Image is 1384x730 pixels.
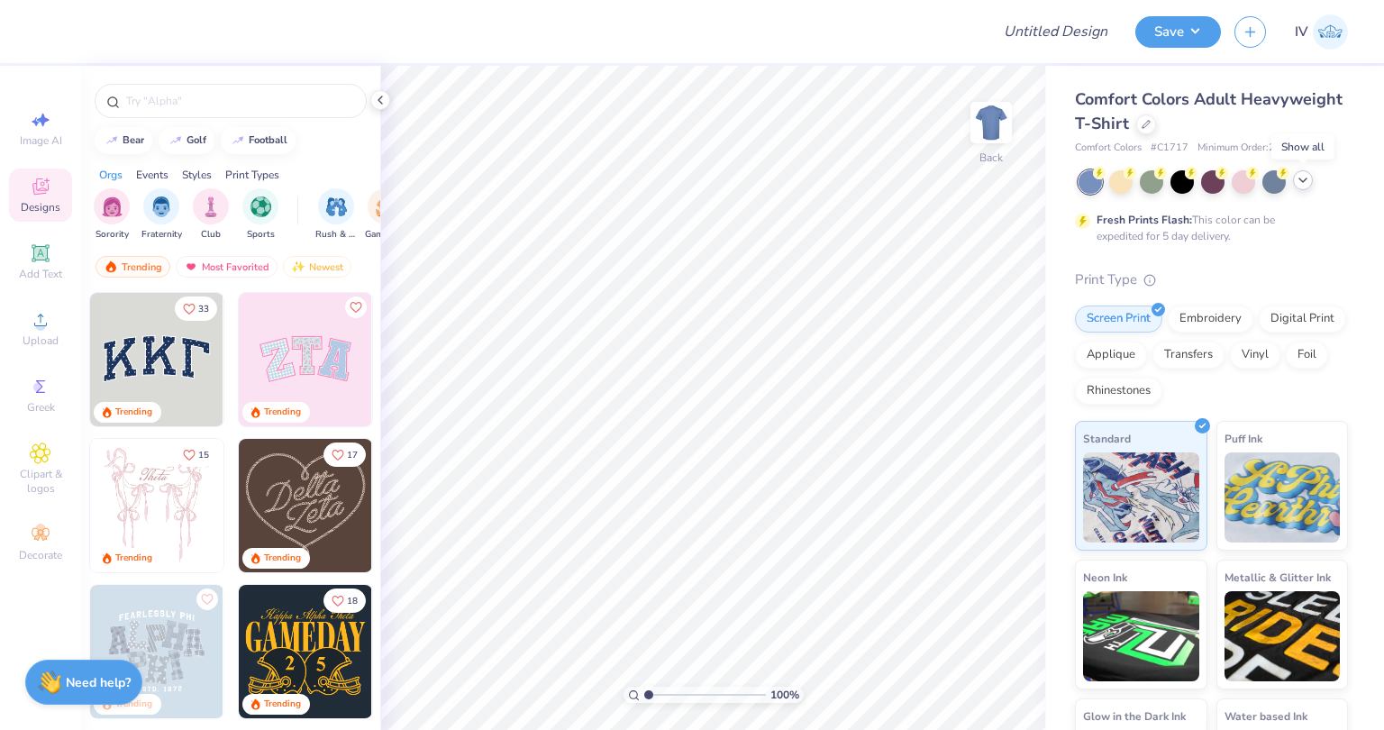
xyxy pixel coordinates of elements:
img: 9980f5e8-e6a1-4b4a-8839-2b0e9349023c [239,293,372,426]
span: Metallic & Glitter Ink [1225,568,1331,587]
button: golf [159,127,214,154]
img: 5ee11766-d822-42f5-ad4e-763472bf8dcf [371,293,505,426]
img: Sports Image [250,196,271,217]
img: most_fav.gif [184,260,198,273]
div: Transfers [1152,342,1225,369]
img: Rush & Bid Image [326,196,347,217]
img: Club Image [201,196,221,217]
span: Game Day [365,228,406,242]
span: 33 [198,305,209,314]
div: This color can be expedited for 5 day delivery. [1097,212,1318,244]
img: Back [973,105,1009,141]
img: Standard [1083,452,1199,543]
div: filter for Sorority [94,188,130,242]
img: trend_line.gif [168,135,183,146]
img: Sorority Image [102,196,123,217]
button: Like [323,589,366,613]
div: Trending [115,406,152,419]
a: IV [1295,14,1348,50]
div: Embroidery [1168,306,1253,333]
div: Show all [1271,134,1334,160]
span: Minimum Order: 24 + [1197,141,1288,156]
input: Try "Alpha" [124,92,355,110]
img: 3b9aba4f-e317-4aa7-a679-c95a879539bd [90,293,223,426]
img: d12a98c7-f0f7-4345-bf3a-b9f1b718b86e [223,439,356,572]
button: filter button [94,188,130,242]
span: Comfort Colors Adult Heavyweight T-Shirt [1075,88,1343,134]
strong: Need help? [66,674,131,691]
img: Isabella Vallejo [1313,14,1348,50]
span: Greek [27,400,55,415]
div: filter for Sports [242,188,278,242]
span: 100 % [770,687,799,703]
div: Digital Print [1259,306,1346,333]
div: Foil [1286,342,1328,369]
span: Club [201,228,221,242]
span: 17 [347,451,358,460]
span: Neon Ink [1083,568,1127,587]
span: # C1717 [1151,141,1188,156]
img: Metallic & Glitter Ink [1225,591,1341,681]
span: Decorate [19,548,62,562]
div: Applique [1075,342,1147,369]
button: Save [1135,16,1221,48]
button: Like [175,443,217,467]
button: Like [196,589,218,610]
div: Events [136,167,168,183]
div: golf [187,135,206,145]
div: Print Type [1075,269,1348,290]
div: Styles [182,167,212,183]
span: Glow in the Dark Ink [1083,707,1186,725]
div: Trending [96,256,170,278]
img: Fraternity Image [151,196,171,217]
div: Print Types [225,167,279,183]
img: trend_line.gif [231,135,245,146]
img: a3f22b06-4ee5-423c-930f-667ff9442f68 [223,585,356,718]
button: filter button [315,188,357,242]
button: Like [323,443,366,467]
span: 15 [198,451,209,460]
div: filter for Club [193,188,229,242]
button: Like [345,297,367,318]
img: trending.gif [104,260,118,273]
span: Sorority [96,228,129,242]
span: Standard [1083,429,1131,448]
span: IV [1295,22,1308,42]
button: bear [95,127,152,154]
img: trend_line.gif [105,135,119,146]
div: Orgs [99,167,123,183]
div: Screen Print [1075,306,1162,333]
div: filter for Rush & Bid [315,188,357,242]
img: 12710c6a-dcc0-49ce-8688-7fe8d5f96fe2 [239,439,372,572]
img: Game Day Image [376,196,396,217]
span: Sports [247,228,275,242]
img: b8819b5f-dd70-42f8-b218-32dd770f7b03 [239,585,372,718]
span: 18 [347,597,358,606]
img: ead2b24a-117b-4488-9b34-c08fd5176a7b [371,439,505,572]
span: Upload [23,333,59,348]
span: Puff Ink [1225,429,1262,448]
input: Untitled Design [989,14,1122,50]
button: filter button [193,188,229,242]
span: Designs [21,200,60,214]
span: Image AI [20,133,62,148]
div: Newest [283,256,351,278]
div: Back [979,150,1003,166]
img: edfb13fc-0e43-44eb-bea2-bf7fc0dd67f9 [223,293,356,426]
button: filter button [242,188,278,242]
div: bear [123,135,144,145]
img: 2b704b5a-84f6-4980-8295-53d958423ff9 [371,585,505,718]
span: Fraternity [141,228,182,242]
img: Newest.gif [291,260,305,273]
button: filter button [141,188,182,242]
div: Most Favorited [176,256,278,278]
img: 83dda5b0-2158-48ca-832c-f6b4ef4c4536 [90,439,223,572]
div: Rhinestones [1075,378,1162,405]
button: football [221,127,296,154]
div: Vinyl [1230,342,1280,369]
img: 5a4b4175-9e88-49c8-8a23-26d96782ddc6 [90,585,223,718]
img: Puff Ink [1225,452,1341,543]
div: filter for Fraternity [141,188,182,242]
button: filter button [365,188,406,242]
div: football [249,135,287,145]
